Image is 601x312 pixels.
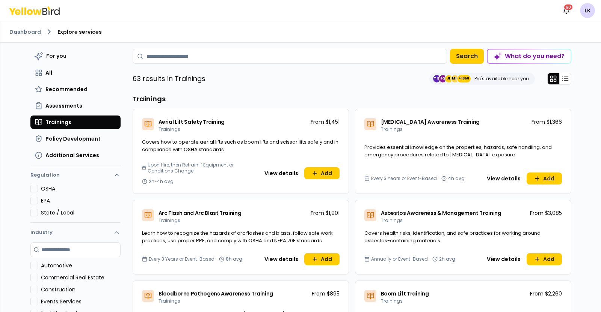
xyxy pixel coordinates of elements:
label: OSHA [41,185,121,192]
button: Add [304,167,340,179]
span: Trainings [159,126,180,132]
span: Explore services [57,28,102,36]
span: Asbestos Awareness & Management Training [381,209,501,217]
button: View details [482,253,525,265]
span: TC [433,75,441,82]
button: 60 [559,3,574,18]
button: Add [527,253,562,265]
p: From $1,901 [311,209,340,217]
span: Provides essential knowledge on the properties, hazards, safe handling, and emergency procedures ... [364,144,552,158]
label: EPA [41,197,121,204]
button: Policy Development [30,132,121,145]
span: Aerial Lift Safety Training [159,118,225,126]
p: From $895 [312,290,340,297]
span: Covers health risks, identification, and safe practices for working around asbestos-containing ma... [364,229,541,244]
button: Regulation [30,168,121,185]
span: Trainings [45,118,71,126]
button: Add [304,253,340,265]
span: MH [451,75,459,82]
span: [MEDICAL_DATA] Awareness Training [381,118,480,126]
label: Construction [41,286,121,293]
button: View details [482,172,525,184]
span: Trainings [381,126,403,132]
span: 2h avg [439,256,455,262]
a: Dashboard [9,28,41,36]
div: 60 [563,4,573,10]
button: Recommended [30,82,121,96]
span: +1958 [459,75,469,82]
p: 63 results in Trainings [133,73,205,84]
span: Policy Development [45,135,101,142]
p: From $1,366 [532,118,562,126]
label: State / Local [41,209,121,216]
button: All [30,66,121,79]
span: 8h avg [226,256,242,262]
button: For you [30,49,121,63]
span: Recommended [45,85,88,93]
span: Trainings [381,298,403,304]
button: Search [450,49,484,64]
span: Annually or Event-Based [371,256,428,262]
label: Events Services [41,298,121,305]
span: JG [439,75,447,82]
button: View details [260,253,303,265]
span: Every 3 Years or Event-Based [371,175,437,181]
span: Assessments [45,102,82,109]
span: Trainings [381,217,403,223]
nav: breadcrumb [9,27,592,36]
span: Bloodborne Pathogens Awareness Training [159,290,273,297]
div: Regulation [30,185,121,222]
button: Additional Services [30,148,121,162]
span: Trainings [159,217,180,223]
span: For you [46,52,66,60]
p: Pro's available near you [474,76,529,82]
button: Trainings [30,115,121,129]
button: View details [260,167,303,179]
label: Automotive [41,262,121,269]
span: Arc Flash and Arc Blast Training [159,209,242,217]
label: Commercial Real Estate [41,274,121,281]
button: What do you need? [487,49,571,64]
span: Additional Services [45,151,99,159]
span: Covers how to operate aerial lifts such as boom lifts and scissor lifts safely and in compliance ... [142,138,338,153]
button: Assessments [30,99,121,112]
span: JL [445,75,453,82]
p: From $2,260 [530,290,562,297]
span: 4h avg [448,175,465,181]
div: What do you need? [488,49,571,63]
p: From $1,451 [311,118,340,126]
span: Learn how to recognize the hazards of arc flashes and blasts, follow safe work practices, use pro... [142,229,333,244]
button: Add [527,172,562,184]
span: Boom Lift Training [381,290,429,297]
span: LK [580,3,595,18]
span: Upon Hire, then Retrain if Equipment or Conditions Change [148,162,257,174]
p: From $3,085 [530,209,562,217]
span: 2h-4h avg [149,178,174,184]
span: Every 3 Years or Event-Based [149,256,214,262]
span: All [45,69,52,76]
span: Trainings [159,298,180,304]
button: Industry [30,223,121,242]
h3: Trainings [133,94,571,104]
